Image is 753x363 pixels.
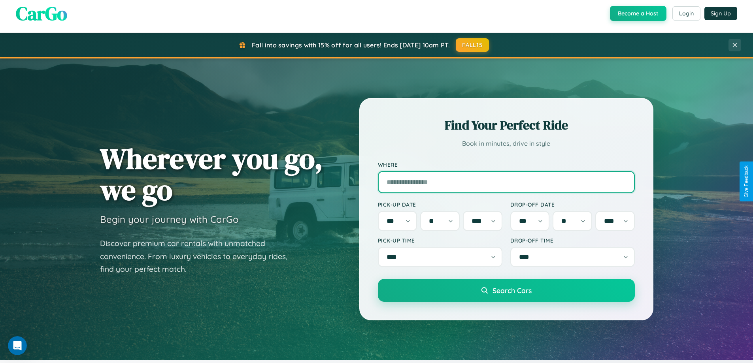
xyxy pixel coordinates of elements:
iframe: Intercom live chat [8,336,27,355]
button: Sign Up [704,7,737,20]
label: Pick-up Time [378,237,502,244]
p: Book in minutes, drive in style [378,138,635,149]
span: Fall into savings with 15% off for all users! Ends [DATE] 10am PT. [252,41,450,49]
label: Where [378,161,635,168]
h2: Find Your Perfect Ride [378,117,635,134]
label: Drop-off Time [510,237,635,244]
button: Search Cars [378,279,635,302]
button: Become a Host [610,6,666,21]
h1: Wherever you go, we go [100,143,323,205]
h3: Begin your journey with CarGo [100,213,239,225]
label: Drop-off Date [510,201,635,208]
button: FALL15 [456,38,489,52]
span: Search Cars [493,286,532,295]
div: Give Feedback [744,166,749,197]
p: Discover premium car rentals with unmatched convenience. From luxury vehicles to everyday rides, ... [100,237,298,276]
label: Pick-up Date [378,201,502,208]
button: Login [672,6,700,21]
span: CarGo [16,0,67,26]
